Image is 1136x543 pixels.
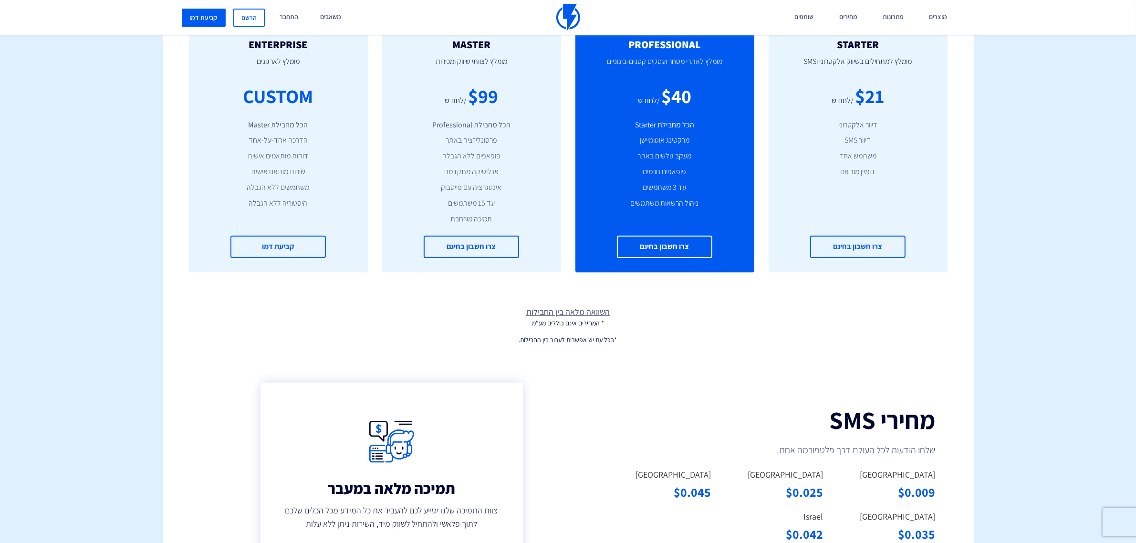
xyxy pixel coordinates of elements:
div: /לחודש [445,95,467,106]
div: CUSTOM [243,83,313,110]
div: $0.045 [614,483,711,501]
li: עד 15 משתמשים [396,198,547,209]
div: $0.009 [838,483,936,501]
h2: MASTER [396,39,547,50]
a: השוואה מלאה בין החבילות [163,306,974,318]
div: $40 [661,83,691,110]
label: Israel [804,511,823,523]
p: מומלץ לאתרי מסחר ועסקים קטנים-בינוניים [590,50,740,83]
li: הכל מחבילת Master [203,120,354,131]
li: דיוור אלקטרוני [783,120,933,131]
label: [GEOGRAPHIC_DATA] [748,469,823,481]
a: צרו חשבון בחינם [424,236,519,258]
p: מומלץ לצוותי שיווק ומכירות [396,50,547,83]
div: /לחודש [638,95,660,106]
label: [GEOGRAPHIC_DATA] [636,469,711,481]
h2: STARTER [783,39,933,50]
li: ניהול הרשאות משתמשים [590,198,740,209]
li: מרקטינג אוטומיישן [590,135,740,146]
li: הדרכה אחד-על-אחד [203,135,354,146]
li: עד 3 משתמשים [590,182,740,193]
div: $0.042 [726,525,823,543]
a: צרו חשבון בחינם [617,236,712,258]
label: [GEOGRAPHIC_DATA] [860,511,936,523]
div: $0.025 [726,483,823,501]
a: קביעת דמו [230,236,326,258]
li: הכל מחבילת Starter [590,120,740,131]
li: דומיין מותאם [783,167,933,178]
li: שירות מותאם אישית [203,167,354,178]
div: $21 [855,83,884,110]
li: מעקב גולשים באתר [590,151,740,162]
h2: ENTERPRISE [203,39,354,50]
div: $0.035 [838,525,936,543]
li: משתמשים ללא הגבלה [203,182,354,193]
p: צוות התמיכה שלנו יסייע לכם להעביר את כל המידע מכל הכלים שלכם לתוך פלאשי ולהתחיל לשווק מיד, השירות... [280,504,504,531]
p: שלחו הודעות לכל העולם דרך פלטפורמה אחת. [649,443,936,457]
label: [GEOGRAPHIC_DATA] [860,469,936,481]
li: דוחות מותאמים אישית [203,151,354,162]
a: הרשם [233,9,265,27]
p: *בכל עת יש אפשרות לעבור בין החבילות. [163,335,974,345]
h2: PROFESSIONAL [590,39,740,50]
p: מומלץ למתחילים בשיווק אלקטרוני וSMS [783,50,933,83]
li: פופאפים חכמים [590,167,740,178]
div: $99 [468,83,498,110]
li: פופאפים ללא הגבלה [396,151,547,162]
a: קביעת דמו [182,9,226,27]
h3: תמיכה מלאה במעבר [280,480,504,497]
h2: מחירי SMS [614,407,936,434]
li: אנליטיקה מתקדמת [396,167,547,178]
li: תמיכה מורחבת [396,214,547,225]
li: היסטוריה ללא הגבלה [203,198,354,209]
li: הכל מחבילת Professional [396,120,547,131]
div: /לחודש [832,95,854,106]
li: דיוור SMS [783,135,933,146]
a: צרו חשבון בחינם [810,236,906,258]
li: פרסונליזציה באתר [396,135,547,146]
p: מומלץ לארגונים [203,50,354,83]
li: אינטגרציה עם פייסבוק [396,182,547,193]
li: משתמש אחד [783,151,933,162]
p: * המחירים אינם כוללים מע"מ [163,318,974,328]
